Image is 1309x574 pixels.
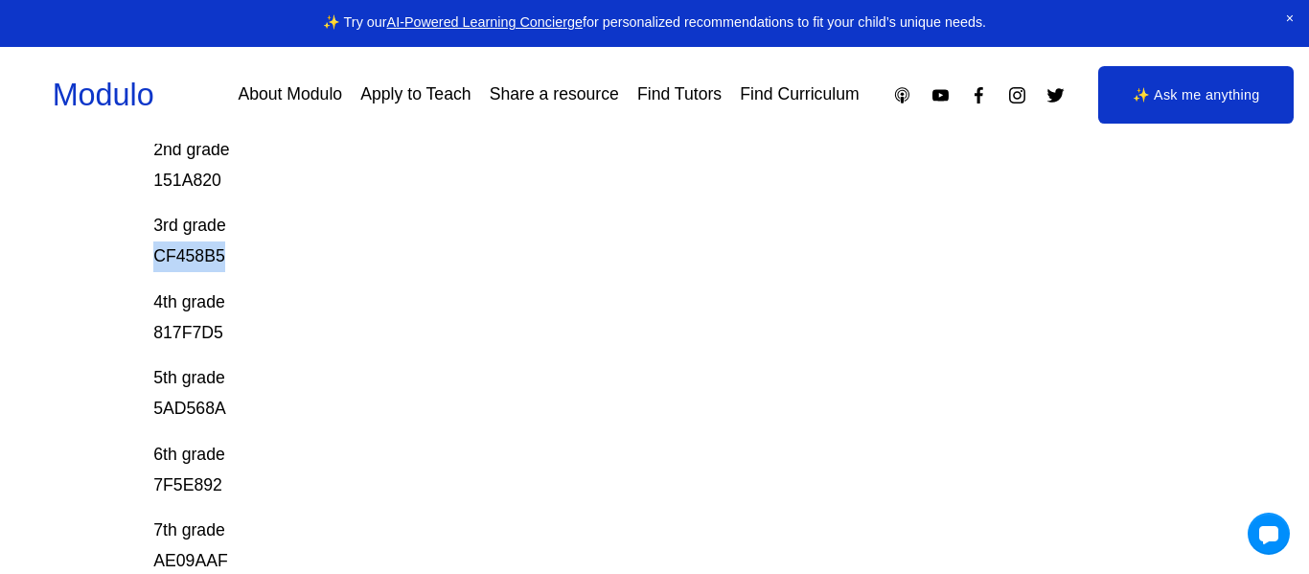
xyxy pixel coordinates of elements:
[153,211,1054,272] p: 3rd grade CF458B5
[637,79,722,112] a: Find Tutors
[238,79,342,112] a: About Modulo
[1045,85,1066,105] a: Twitter
[360,79,471,112] a: Apply to Teach
[153,363,1054,425] p: 5th grade 5AD568A
[740,79,859,112] a: Find Curriculum
[53,78,154,112] a: Modulo
[153,440,1054,501] p: 6th grade 7F5E892
[387,14,583,30] a: AI-Powered Learning Concierge
[1098,66,1294,124] a: ✨ Ask me anything
[490,79,619,112] a: Share a resource
[1007,85,1027,105] a: Instagram
[969,85,989,105] a: Facebook
[153,287,1054,349] p: 4th grade 817F7D5
[930,85,951,105] a: YouTube
[153,104,1054,195] p: 2nd grade 151A820
[892,85,912,105] a: Apple Podcasts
